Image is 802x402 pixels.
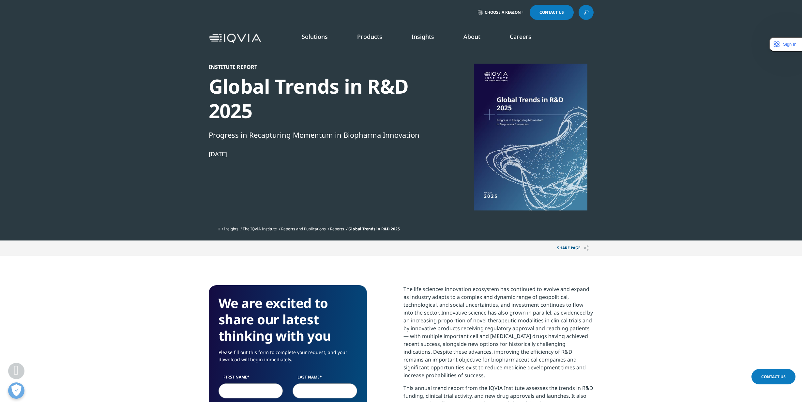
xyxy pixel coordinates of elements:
a: The IQVIA Institute [243,226,277,232]
div: Institute Report [209,64,432,70]
button: Open Preferences [8,382,24,399]
label: Last Name [293,374,357,383]
a: Reports and Publications [281,226,326,232]
div: [DATE] [209,150,432,158]
a: About [463,33,480,40]
p: The life sciences innovation ecosystem has continued to evolve and expand as industry adapts to a... [403,285,594,384]
span: Choose a Region [485,10,521,15]
a: Insights [412,33,434,40]
nav: Primary [264,23,594,54]
a: Contact Us [751,369,795,384]
a: Contact Us [530,5,574,20]
button: Share PAGEShare PAGE [552,240,594,256]
span: Contact Us [761,374,786,379]
h3: We are excited to share our latest thinking with you [219,295,357,344]
a: Solutions [302,33,328,40]
p: Please fill out this form to complete your request, and your download will begin immediately. [219,349,357,368]
span: Global Trends in R&D 2025 [348,226,400,232]
label: First Name [219,374,283,383]
div: Global Trends in R&D 2025 [209,74,432,123]
p: Share PAGE [552,240,594,256]
a: Careers [510,33,531,40]
a: Reports [330,226,344,232]
a: Insights [224,226,238,232]
div: Progress in Recapturing Momentum in Biopharma Innovation [209,129,432,140]
span: Contact Us [539,10,564,14]
a: Products [357,33,382,40]
img: IQVIA Healthcare Information Technology and Pharma Clinical Research Company [209,34,261,43]
img: Share PAGE [584,245,589,251]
